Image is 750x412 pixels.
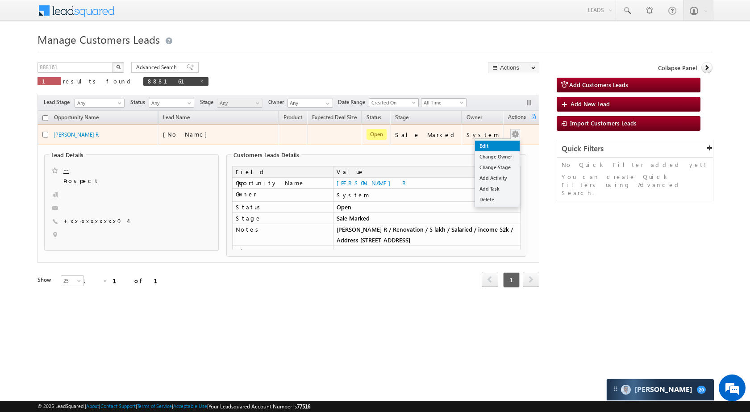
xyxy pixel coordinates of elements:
[467,131,499,139] div: System
[54,131,99,138] a: [PERSON_NAME] R
[130,98,149,106] span: Status
[136,63,179,71] span: Advanced Search
[475,141,520,151] a: Edit
[217,99,260,107] span: Any
[369,98,419,107] a: Created On
[658,64,697,72] span: Collapse Panel
[37,402,310,411] span: © 2025 LeadSquared | | | | |
[232,178,333,189] td: Opportunity Name
[42,115,48,121] input: Check all records
[475,194,520,205] a: Delete
[146,4,168,26] div: Minimize live chat window
[287,99,333,108] input: Type to Search
[391,112,413,124] a: Stage
[232,224,333,246] td: Notes
[467,114,482,121] span: Owner
[333,213,521,224] td: Sale Marked
[362,112,386,124] a: Status
[86,403,99,409] a: About
[504,112,530,124] span: Actions
[12,83,163,267] textarea: Type your message and hit 'Enter'
[116,65,121,69] img: Search
[63,177,169,186] span: Prospect
[148,77,195,85] span: 888161
[606,379,714,401] div: carter-dragCarter[PERSON_NAME]20
[75,99,121,107] span: Any
[46,47,150,58] div: Chat with us now
[37,276,54,284] div: Show
[395,131,458,139] div: Sale Marked
[42,77,56,85] span: 1
[61,275,84,286] a: 25
[557,140,713,158] div: Quick Filters
[570,119,637,127] span: Import Customers Leads
[503,272,520,287] span: 1
[268,98,287,106] span: Owner
[395,114,408,121] span: Stage
[63,217,128,226] span: +xx-xxxxxxxx04
[321,99,332,108] a: Show All Items
[149,99,192,107] span: Any
[369,99,416,107] span: Created On
[421,99,464,107] span: All Time
[232,166,333,178] td: Field
[137,403,172,409] a: Terms of Service
[283,114,302,121] span: Product
[475,183,520,194] a: Add Task
[232,246,333,257] td: First Name
[208,403,310,410] span: Your Leadsquared Account Number is
[44,98,73,106] span: Lead Stage
[100,403,136,409] a: Contact Support
[312,114,357,121] span: Expected Deal Size
[337,179,408,187] a: [PERSON_NAME] R
[75,99,125,108] a: Any
[121,275,162,287] em: Start Chat
[333,246,521,257] td: [PERSON_NAME] R
[200,98,217,106] span: Stage
[569,81,628,88] span: Add Customers Leads
[231,151,301,158] legend: Customers Leads Details
[612,385,619,392] img: carter-drag
[308,112,361,124] a: Expected Deal Size
[475,151,520,162] a: Change Owner
[488,62,539,73] button: Actions
[15,47,37,58] img: d_60004797649_company_0_60004797649
[562,161,708,169] p: No Quick Filter added yet!
[482,273,498,287] a: prev
[523,272,539,287] span: next
[50,112,103,124] a: Opportunity Name
[562,173,708,197] p: You can create Quick Filters using Advanced Search.
[333,166,521,178] td: Value
[475,162,520,173] a: Change Stage
[232,189,333,202] td: Owner
[475,173,520,183] a: Add Activity
[232,213,333,224] td: Stage
[482,272,498,287] span: prev
[523,273,539,287] a: next
[421,98,467,107] a: All Time
[337,191,517,199] div: System
[571,100,610,108] span: Add New Lead
[37,32,160,46] span: Manage Customers Leads
[163,130,212,138] span: [No Name]
[333,224,521,246] td: [PERSON_NAME] R / Renovation / 5 lakh / Salaried / income 52k / Address [STREET_ADDRESS]
[54,114,99,121] span: Opportunity Name
[158,112,194,124] span: Lead Name
[173,403,207,409] a: Acceptable Use
[217,99,262,108] a: Any
[61,277,85,285] span: 25
[63,166,69,175] a: --
[149,99,194,108] a: Any
[297,403,310,410] span: 77516
[333,202,521,213] td: Open
[49,151,86,158] legend: Lead Details
[232,202,333,213] td: Status
[63,77,134,85] span: results found
[367,129,387,140] span: Open
[697,386,706,394] span: 20
[338,98,369,106] span: Date Range
[82,275,168,286] div: 1 - 1 of 1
